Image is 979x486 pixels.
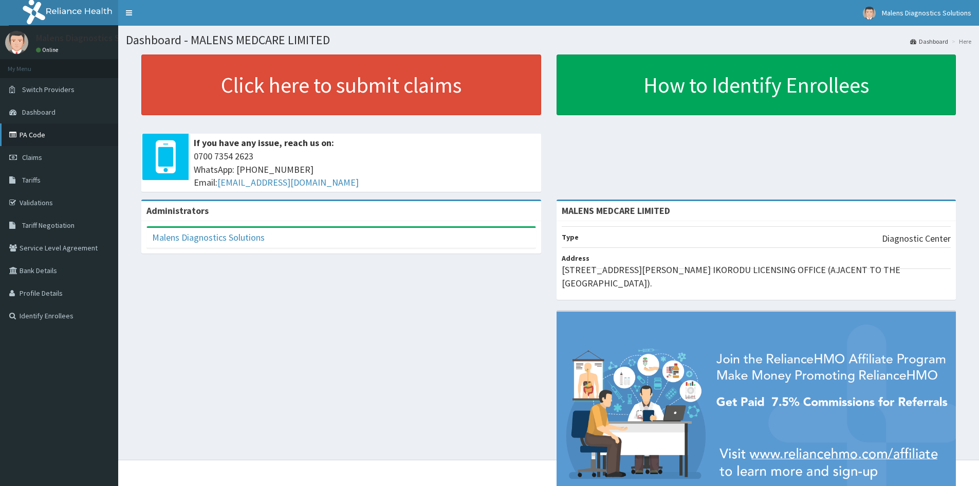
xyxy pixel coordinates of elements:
[22,153,42,162] span: Claims
[562,232,579,242] b: Type
[22,107,56,117] span: Dashboard
[22,221,75,230] span: Tariff Negotiation
[863,7,876,20] img: User Image
[194,137,334,149] b: If you have any issue, reach us on:
[562,254,589,263] b: Address
[146,205,209,217] b: Administrators
[562,263,951,290] p: [STREET_ADDRESS][PERSON_NAME] IKORODU LICENSING OFFICE (AJACENT TO THE [GEOGRAPHIC_DATA]).
[22,85,75,94] span: Switch Providers
[910,37,948,46] a: Dashboard
[22,175,41,185] span: Tariffs
[194,150,536,189] span: 0700 7354 2623 WhatsApp: [PHONE_NUMBER] Email:
[5,31,28,54] img: User Image
[949,37,971,46] li: Here
[217,176,359,188] a: [EMAIL_ADDRESS][DOMAIN_NAME]
[557,55,956,115] a: How to Identify Enrollees
[126,33,971,47] h1: Dashboard - MALENS MEDCARE LIMITED
[141,55,541,115] a: Click here to submit claims
[882,8,971,17] span: Malens Diagnostics Solutions
[152,231,265,243] a: Malens Diagnostics Solutions
[562,205,670,217] strong: MALENS MEDCARE LIMITED
[882,232,951,245] p: Diagnostic Center
[36,33,153,43] p: Malens Diagnostics Solutions
[36,46,61,53] a: Online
